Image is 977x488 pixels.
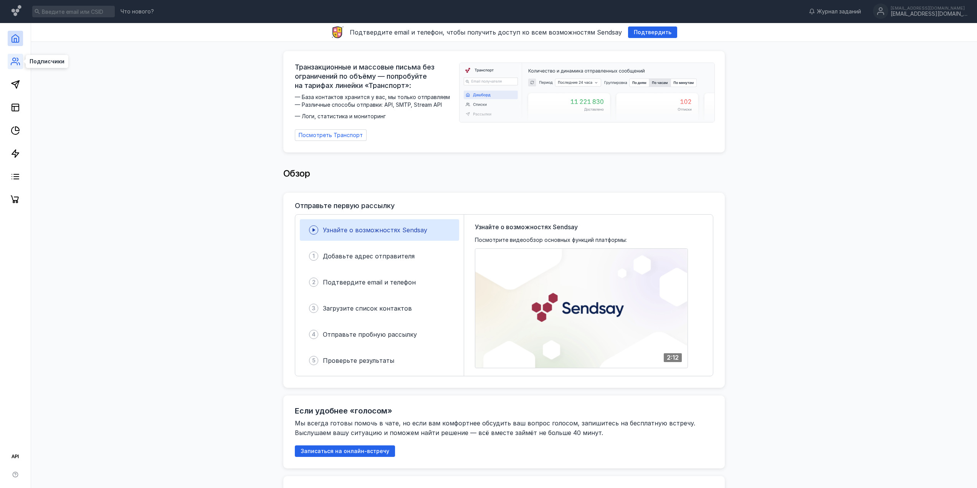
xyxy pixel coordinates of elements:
[312,278,316,286] span: 2
[299,132,363,139] span: Посмотреть Транспорт
[628,26,677,38] button: Подтвердить
[295,419,697,437] span: Мы всегда готовы помочь в чате, но если вам комфортнее обсудить ваш вопрос голосом, запишитесь на...
[301,448,389,455] span: Записаться на онлайн-встречу
[295,406,392,415] h2: Если удобнее «голосом»
[664,353,682,362] div: 2:12
[350,28,622,36] span: Подтвердите email и телефон, чтобы получить доступ ко всем возможностям Sendsay
[323,357,394,364] span: Проверьте результаты
[323,278,416,286] span: Подтвердите email и телефон
[117,9,158,14] a: Что нового?
[30,59,64,64] span: Подписчики
[475,236,627,244] span: Посмотрите видеообзор основных функций платформы:
[323,304,412,312] span: Загрузите список контактов
[323,331,417,338] span: Отправьте пробную рассылку
[312,357,316,364] span: 5
[323,226,427,234] span: Узнайте о возможностях Sendsay
[283,168,310,179] span: Обзор
[295,129,367,141] a: Посмотреть Транспорт
[295,445,395,457] button: Записаться на онлайн-встречу
[805,8,865,15] a: Журнал заданий
[891,6,967,10] div: [EMAIL_ADDRESS][DOMAIN_NAME]
[312,331,316,338] span: 4
[121,9,154,14] span: Что нового?
[295,448,395,454] a: Записаться на онлайн-встречу
[32,6,115,17] input: Введите email или CSID
[475,222,578,232] span: Узнайте о возможностях Sendsay
[891,11,967,17] div: [EMAIL_ADDRESS][DOMAIN_NAME]
[312,252,315,260] span: 1
[634,29,671,36] span: Подтвердить
[460,63,714,122] img: dashboard-transport-banner
[295,63,455,90] span: Транзакционные и массовые письма без ограничений по объёму — попробуйте на тарифах линейки «Транс...
[817,8,861,15] span: Журнал заданий
[323,252,415,260] span: Добавьте адрес отправителя
[295,202,395,210] h3: Отправьте первую рассылку
[312,304,316,312] span: 3
[295,93,455,120] span: — База контактов хранится у вас, мы только отправляем — Различные способы отправки: API, SMTP, St...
